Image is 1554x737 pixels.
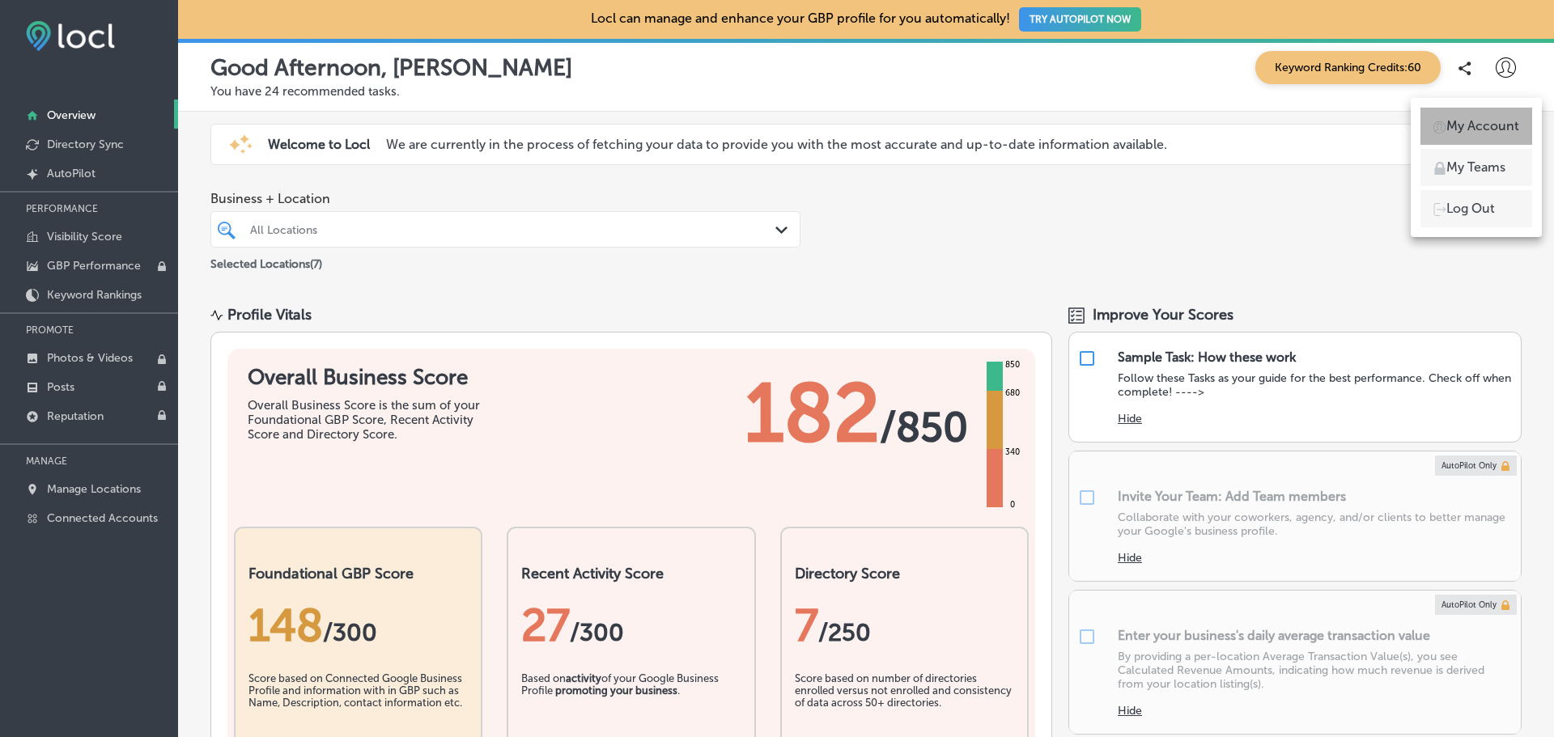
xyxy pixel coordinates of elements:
p: Log Out [1446,199,1495,218]
p: GBP Performance [47,259,141,273]
p: Posts [47,380,74,394]
p: Reputation [47,409,104,423]
p: Overview [47,108,96,122]
p: My Teams [1446,158,1505,177]
img: fda3e92497d09a02dc62c9cd864e3231.png [26,21,115,51]
p: My Account [1446,116,1519,136]
p: Directory Sync [47,138,124,151]
p: Manage Locations [47,482,141,496]
p: AutoPilot [47,167,96,180]
p: Connected Accounts [47,511,158,525]
p: Photos & Videos [47,351,133,365]
a: Log Out [1420,190,1532,227]
p: Visibility Score [47,230,122,244]
button: TRY AUTOPILOT NOW [1019,7,1141,32]
a: My Teams [1420,149,1532,186]
p: Keyword Rankings [47,288,142,302]
a: My Account [1420,108,1532,145]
